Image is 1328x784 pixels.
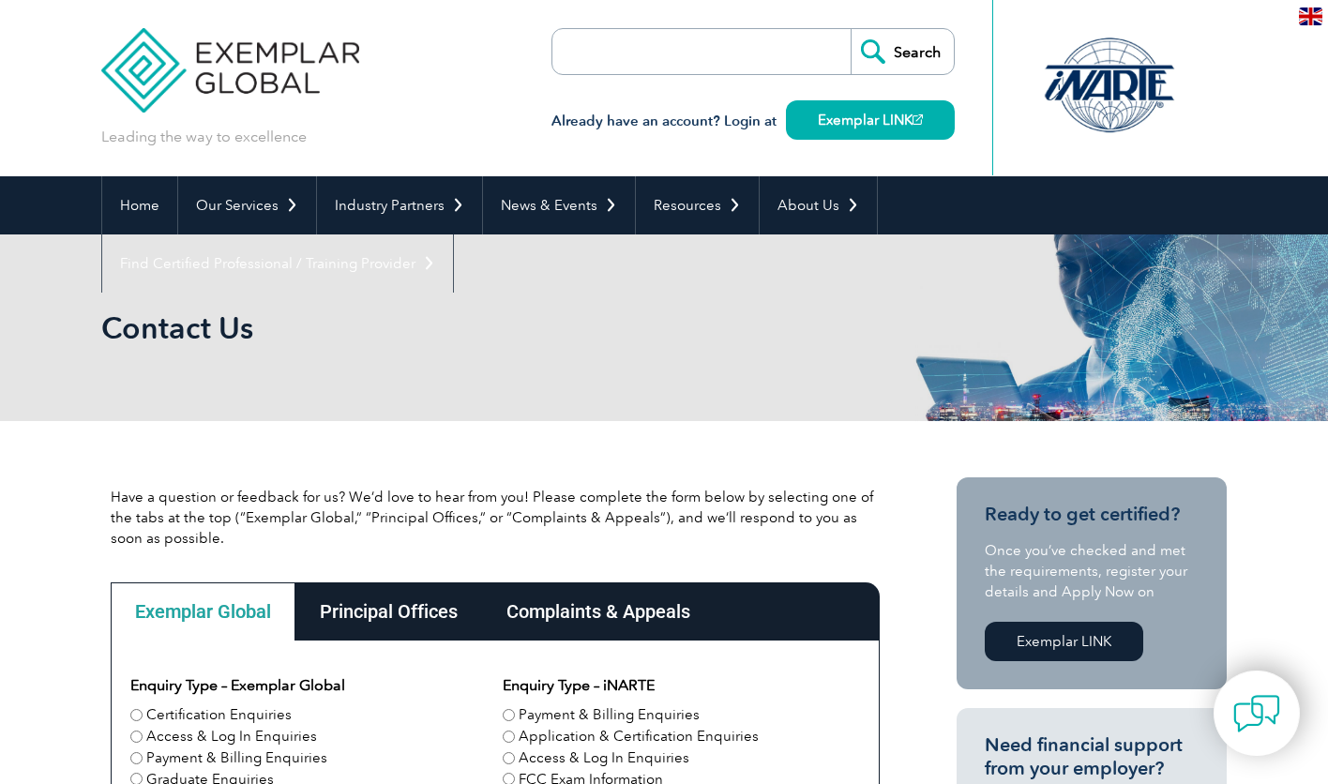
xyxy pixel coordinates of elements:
[1299,8,1322,25] img: en
[913,114,923,125] img: open_square.png
[985,503,1199,526] h3: Ready to get certified?
[317,176,482,234] a: Industry Partners
[760,176,877,234] a: About Us
[178,176,316,234] a: Our Services
[636,176,759,234] a: Resources
[551,110,955,133] h3: Already have an account? Login at
[101,127,307,147] p: Leading the way to excellence
[519,704,700,726] label: Payment & Billing Enquiries
[483,176,635,234] a: News & Events
[985,733,1199,780] h3: Need financial support from your employer?
[146,726,317,747] label: Access & Log In Enquiries
[519,747,689,769] label: Access & Log In Enquiries
[102,234,453,293] a: Find Certified Professional / Training Provider
[101,309,822,346] h1: Contact Us
[111,582,295,641] div: Exemplar Global
[102,176,177,234] a: Home
[851,29,954,74] input: Search
[111,487,880,549] p: Have a question or feedback for us? We’d love to hear from you! Please complete the form below by...
[295,582,482,641] div: Principal Offices
[985,622,1143,661] a: Exemplar LINK
[146,747,327,769] label: Payment & Billing Enquiries
[482,582,715,641] div: Complaints & Appeals
[786,100,955,140] a: Exemplar LINK
[985,540,1199,602] p: Once you’ve checked and met the requirements, register your details and Apply Now on
[519,726,759,747] label: Application & Certification Enquiries
[130,674,345,697] legend: Enquiry Type – Exemplar Global
[1233,690,1280,737] img: contact-chat.png
[146,704,292,726] label: Certification Enquiries
[503,674,655,697] legend: Enquiry Type – iNARTE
